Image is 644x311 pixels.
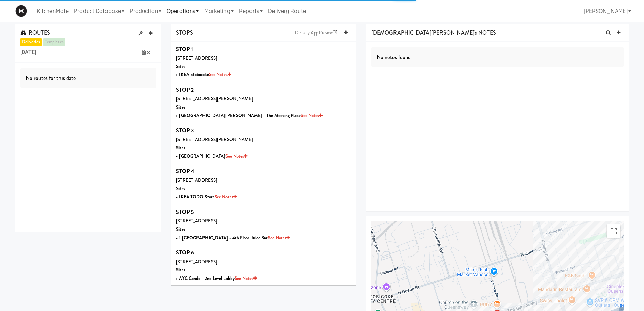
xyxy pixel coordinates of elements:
[15,5,27,17] img: Micromart
[209,71,231,78] a: See Notes
[176,45,193,53] b: STOP 1
[171,245,356,285] li: STOP 6[STREET_ADDRESS]Sites• AYC Condo - 2nd Level LobbySee Notes
[176,54,351,63] div: [STREET_ADDRESS]
[171,163,356,204] li: STOP 4[STREET_ADDRESS]Sites• IKEA TODO StoreSee Notes
[43,38,65,46] a: templates
[607,224,620,238] button: Toggle fullscreen view
[176,153,247,159] b: • [GEOGRAPHIC_DATA]
[176,71,231,78] b: • IKEA Etobicoke
[225,153,247,159] a: See Notes
[176,267,185,273] b: Sites
[292,28,341,38] a: Delivery App Preview
[20,29,50,37] span: ROUTES
[176,63,185,70] b: Sites
[176,29,193,37] span: STOPS
[176,208,194,216] b: STOP 5
[176,235,290,241] b: • 1 [GEOGRAPHIC_DATA] - 4th Floor Juice Bar
[176,258,351,266] div: [STREET_ADDRESS]
[171,42,356,82] li: STOP 1[STREET_ADDRESS]Sites• IKEA EtobicokeSee Notes
[176,217,351,225] div: [STREET_ADDRESS]
[176,127,194,134] b: STOP 3
[176,249,194,257] b: STOP 6
[176,86,194,94] b: STOP 2
[176,104,185,110] b: Sites
[176,275,257,282] b: • AYC Condo - 2nd Level Lobby
[20,38,42,46] a: deliveries
[176,185,185,192] b: Sites
[176,167,194,175] b: STOP 4
[371,29,496,37] span: [DEMOGRAPHIC_DATA][PERSON_NAME]'s NOTES
[20,68,156,89] div: No routes for this date
[176,95,351,103] div: [STREET_ADDRESS][PERSON_NAME]
[171,82,356,123] li: STOP 2[STREET_ADDRESS][PERSON_NAME]Sites• [GEOGRAPHIC_DATA][PERSON_NAME] - The Meeting PlaceSee N...
[171,204,356,245] li: STOP 5[STREET_ADDRESS]Sites• 1 [GEOGRAPHIC_DATA] - 4th Floor Juice BarSee Notes
[176,112,323,119] b: • [GEOGRAPHIC_DATA][PERSON_NAME] - The Meeting Place
[301,112,323,119] a: See Notes
[176,176,351,185] div: [STREET_ADDRESS]
[215,194,237,200] a: See Notes
[235,275,257,282] a: See Notes
[176,194,237,200] b: • IKEA TODO Store
[171,123,356,163] li: STOP 3[STREET_ADDRESS][PERSON_NAME]Sites• [GEOGRAPHIC_DATA]See Notes
[176,145,185,151] b: Sites
[268,235,290,241] a: See Notes
[176,226,185,232] b: Sites
[371,47,624,68] div: No notes found
[176,136,351,144] div: [STREET_ADDRESS][PERSON_NAME]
